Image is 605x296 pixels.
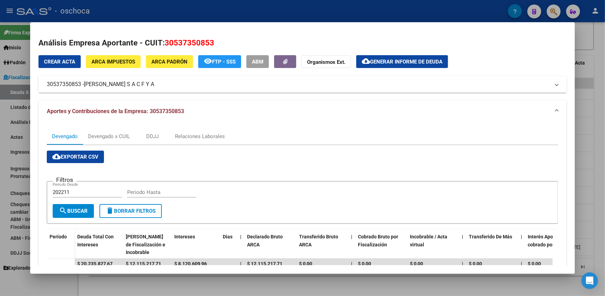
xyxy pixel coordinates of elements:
mat-panel-title: 30537350853 - [47,80,550,88]
mat-expansion-panel-header: 30537350853 -[PERSON_NAME] S A C F Y A [38,76,566,93]
h2: Análisis Empresa Aportante - CUIT: [38,37,566,49]
span: FTP - SSS [212,59,236,65]
mat-icon: cloud_download [362,57,370,65]
datatable-header-cell: Período [47,229,74,259]
datatable-header-cell: Declarado Bruto ARCA [244,229,296,260]
span: Transferido Bruto ARCA [299,234,338,247]
button: ARCA Impuestos [86,55,141,68]
span: [PERSON_NAME] S A C F Y A [84,80,154,88]
mat-icon: search [59,206,67,215]
span: Cobrado Bruto por Fiscalización [358,234,398,247]
datatable-header-cell: | [348,229,355,260]
span: $ 12.115.217,71 [126,261,161,267]
datatable-header-cell: | [518,229,525,260]
button: Organismos Ext. [301,55,351,68]
span: $ 0,00 [469,261,482,267]
span: Incobrable / Acta virtual [410,234,447,247]
span: | [240,261,242,267]
h3: Filtros [53,176,77,184]
div: DDJJ [146,133,159,140]
button: ARCA Padrón [146,55,193,68]
button: Borrar Filtros [99,204,162,218]
mat-icon: remove_red_eye [204,57,212,65]
span: $ 20.235.827,67 [77,261,113,267]
datatable-header-cell: Transferido De Más [466,229,518,260]
mat-icon: cloud_download [52,152,61,161]
span: $ 0,00 [410,261,423,267]
span: Interés Aporte cobrado por ARCA [528,234,568,247]
datatable-header-cell: Deuda Bruta Neto de Fiscalización e Incobrable [123,229,172,260]
span: [PERSON_NAME] de Fiscalización e Incobrable [126,234,165,255]
span: $ 12.115.217,71 [247,261,282,267]
span: | [521,261,522,267]
span: 30537350853 [165,38,214,47]
span: | [240,234,242,239]
button: Buscar [53,204,94,218]
span: ABM [252,59,263,65]
datatable-header-cell: Dias [220,229,237,260]
datatable-header-cell: | [237,229,244,260]
datatable-header-cell: Interés Aporte cobrado por ARCA [525,229,577,260]
datatable-header-cell: Incobrable / Acta virtual [407,229,459,260]
span: $ 8.120.609,96 [174,261,207,267]
span: Buscar [59,208,88,214]
span: | [462,234,463,239]
span: | [351,234,352,239]
span: Borrar Filtros [106,208,156,214]
span: $ 0,00 [358,261,371,267]
span: Declarado Bruto ARCA [247,234,283,247]
span: | [462,261,463,267]
span: $ 0,00 [528,261,541,267]
span: Deuda Total Con Intereses [77,234,114,247]
span: | [351,261,352,267]
datatable-header-cell: Intereses [172,229,220,260]
button: Generar informe de deuda [356,55,448,68]
span: ARCA Padrón [151,59,187,65]
button: ABM [246,55,269,68]
span: Exportar CSV [52,154,98,160]
span: Generar informe de deuda [370,59,442,65]
div: Open Intercom Messenger [581,272,598,289]
datatable-header-cell: Transferido Bruto ARCA [296,229,348,260]
button: FTP - SSS [198,55,241,68]
button: Crear Acta [38,55,81,68]
datatable-header-cell: Cobrado Bruto por Fiscalización [355,229,407,260]
div: Devengado [52,133,78,140]
span: Intereses [174,234,195,239]
mat-icon: delete [106,206,114,215]
strong: Organismos Ext. [307,59,345,65]
div: Relaciones Laborales [175,133,225,140]
datatable-header-cell: Deuda Total Con Intereses [74,229,123,260]
mat-expansion-panel-header: Aportes y Contribuciones de la Empresa: 30537350853 [38,100,566,122]
span: Aportes y Contribuciones de la Empresa: 30537350853 [47,108,184,115]
span: Dias [223,234,233,239]
datatable-header-cell: | [459,229,466,260]
span: Transferido De Más [469,234,512,239]
span: Período [50,234,67,239]
div: Devengado x CUIL [88,133,130,140]
button: Exportar CSV [47,151,104,163]
span: | [521,234,522,239]
span: Crear Acta [44,59,75,65]
span: ARCA Impuestos [91,59,135,65]
span: $ 0,00 [299,261,312,267]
